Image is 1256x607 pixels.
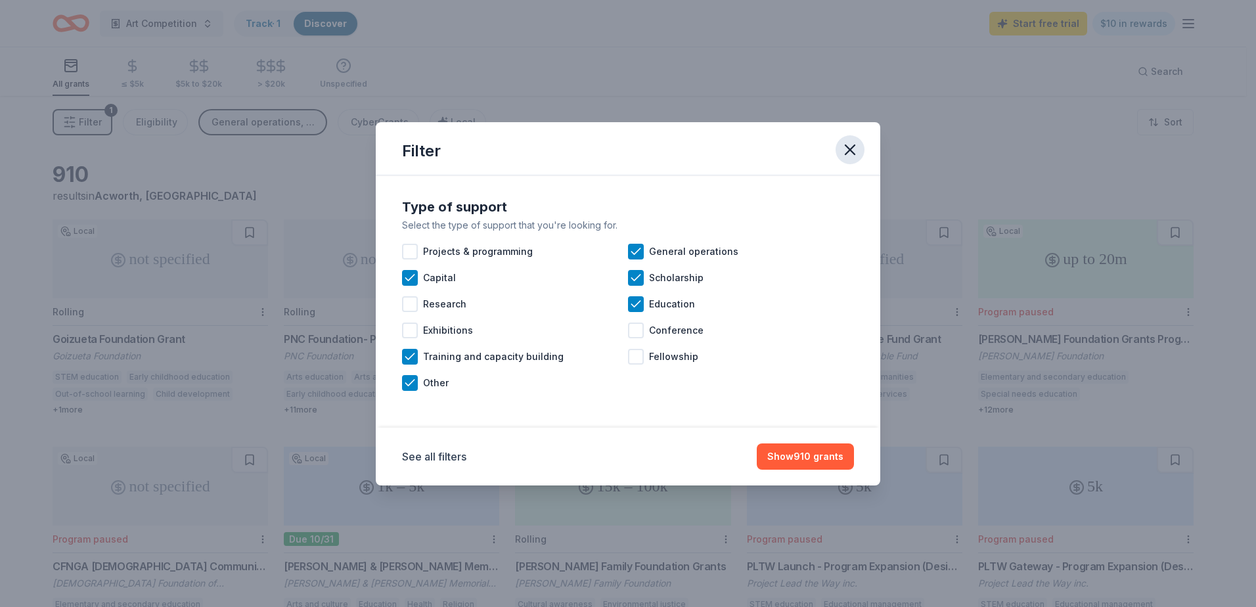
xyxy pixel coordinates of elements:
span: Research [423,296,466,312]
span: Fellowship [649,349,698,365]
span: Education [649,296,695,312]
span: General operations [649,244,738,259]
span: Scholarship [649,270,704,286]
span: Projects & programming [423,244,533,259]
div: Type of support [402,196,854,217]
button: Show910 grants [757,443,854,470]
span: Training and capacity building [423,349,564,365]
span: Other [423,375,449,391]
div: Select the type of support that you're looking for. [402,217,854,233]
span: Conference [649,323,704,338]
div: Filter [402,141,441,162]
span: Capital [423,270,456,286]
button: See all filters [402,449,466,464]
span: Exhibitions [423,323,473,338]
